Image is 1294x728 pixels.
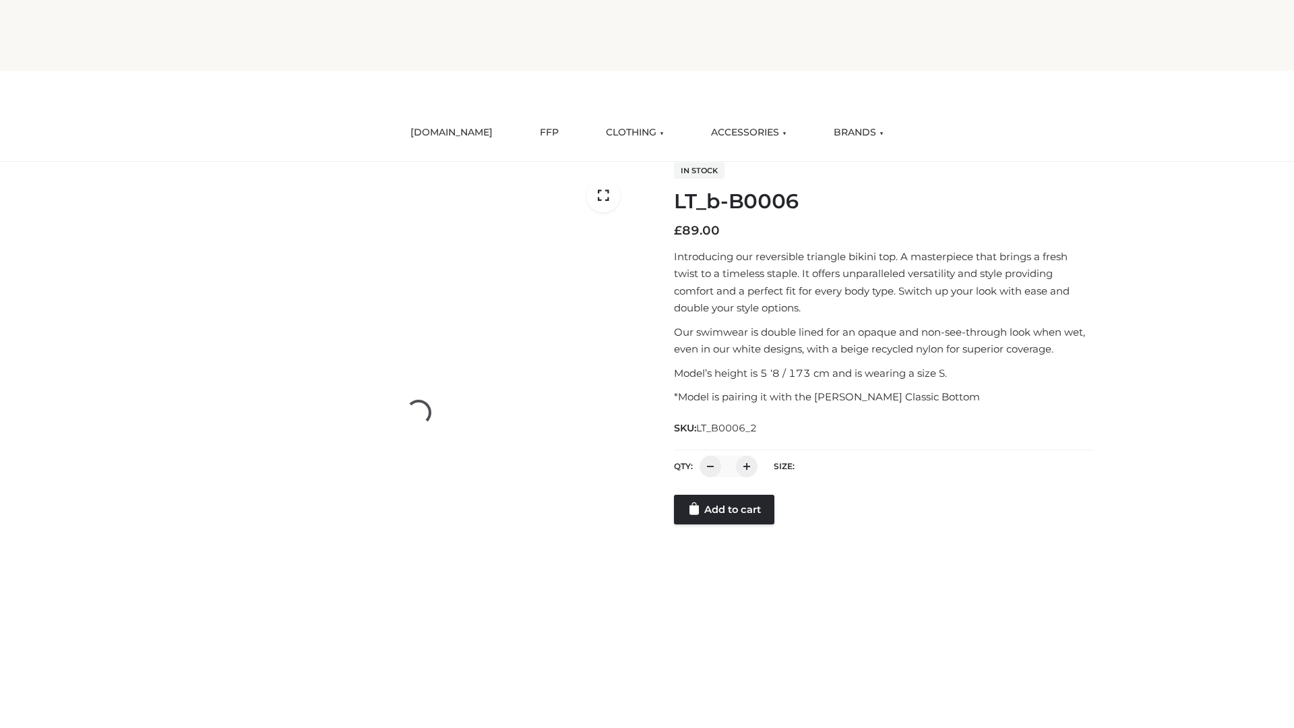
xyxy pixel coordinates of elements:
a: [DOMAIN_NAME] [400,118,503,148]
a: ACCESSORIES [701,118,797,148]
label: Size: [774,461,795,471]
a: FFP [530,118,569,148]
p: Our swimwear is double lined for an opaque and non-see-through look when wet, even in our white d... [674,324,1094,358]
span: In stock [674,162,725,179]
a: BRANDS [824,118,894,148]
bdi: 89.00 [674,223,720,238]
span: LT_B0006_2 [696,422,757,434]
a: CLOTHING [596,118,674,148]
p: *Model is pairing it with the [PERSON_NAME] Classic Bottom [674,388,1094,406]
h1: LT_b-B0006 [674,189,1094,214]
label: QTY: [674,461,693,471]
p: Model’s height is 5 ‘8 / 173 cm and is wearing a size S. [674,365,1094,382]
span: £ [674,223,682,238]
span: SKU: [674,420,758,436]
p: Introducing our reversible triangle bikini top. A masterpiece that brings a fresh twist to a time... [674,248,1094,317]
a: Add to cart [674,495,774,524]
